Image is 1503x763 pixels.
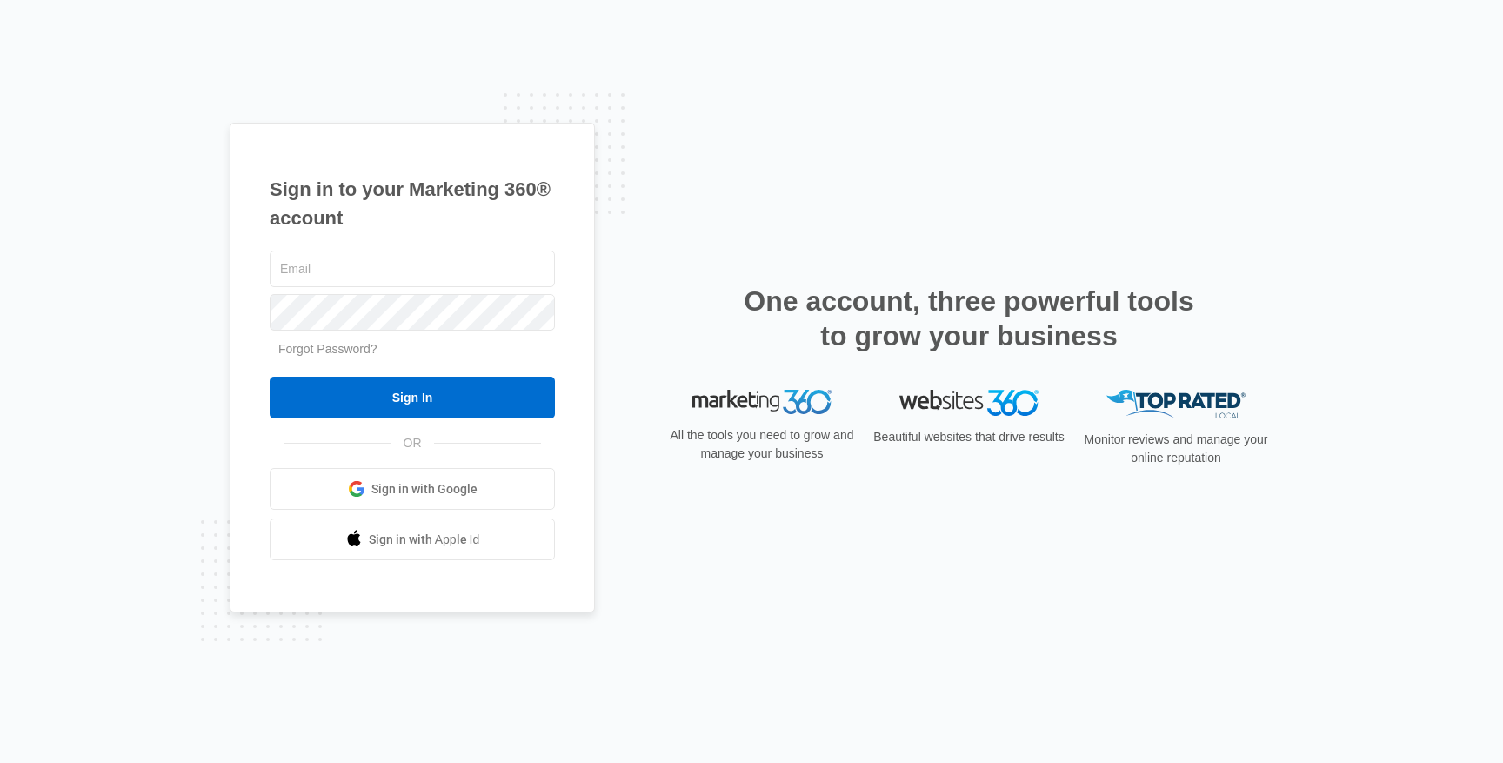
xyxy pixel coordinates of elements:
a: Forgot Password? [278,342,377,356]
span: OR [391,434,434,452]
h2: One account, three powerful tools to grow your business [738,284,1199,353]
span: Sign in with Apple Id [369,531,480,549]
p: All the tools you need to grow and manage your business [665,426,859,463]
input: Sign In [270,377,555,418]
img: Top Rated Local [1106,390,1246,418]
img: Websites 360 [899,390,1039,415]
span: Sign in with Google [371,480,478,499]
img: Marketing 360 [692,390,832,414]
a: Sign in with Google [270,468,555,510]
input: Email [270,251,555,287]
p: Monitor reviews and manage your online reputation [1079,431,1273,467]
p: Beautiful websites that drive results [872,428,1066,446]
a: Sign in with Apple Id [270,519,555,560]
h1: Sign in to your Marketing 360® account [270,175,555,232]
